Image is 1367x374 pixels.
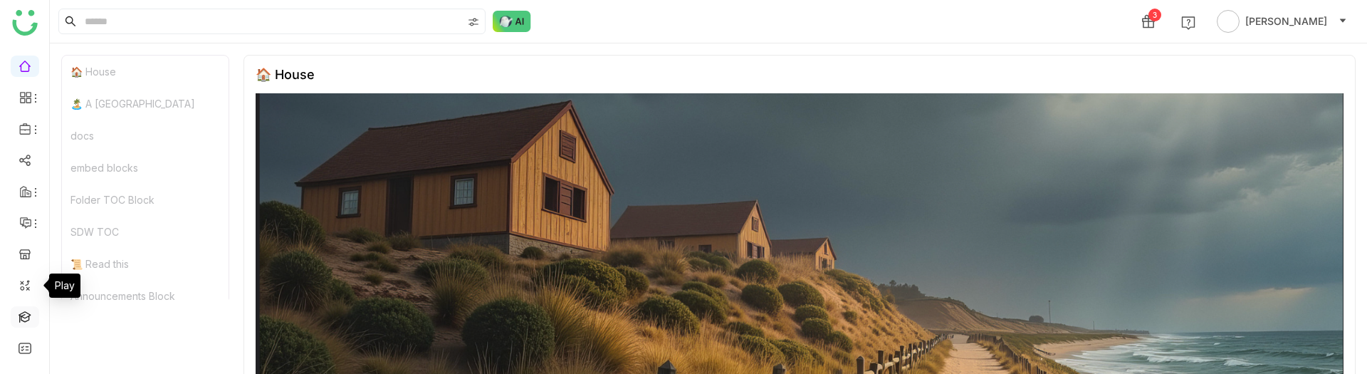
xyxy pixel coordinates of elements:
button: [PERSON_NAME] [1214,10,1350,33]
div: 🏠 House [62,56,229,88]
div: 3 [1148,9,1161,21]
div: Announcements Block [62,280,229,312]
span: [PERSON_NAME] [1245,14,1327,29]
div: 🏠 House [256,67,315,82]
div: docs [62,120,229,152]
img: search-type.svg [468,16,479,28]
img: avatar [1217,10,1240,33]
div: Play [49,274,80,298]
div: SDW TOC [62,216,229,248]
img: logo [12,10,38,36]
img: help.svg [1181,16,1195,30]
div: 🏝️ A [GEOGRAPHIC_DATA] [62,88,229,120]
img: ask-buddy-normal.svg [493,11,531,32]
div: 📜 Read this [62,248,229,280]
div: Folder TOC Block [62,184,229,216]
div: embed blocks [62,152,229,184]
